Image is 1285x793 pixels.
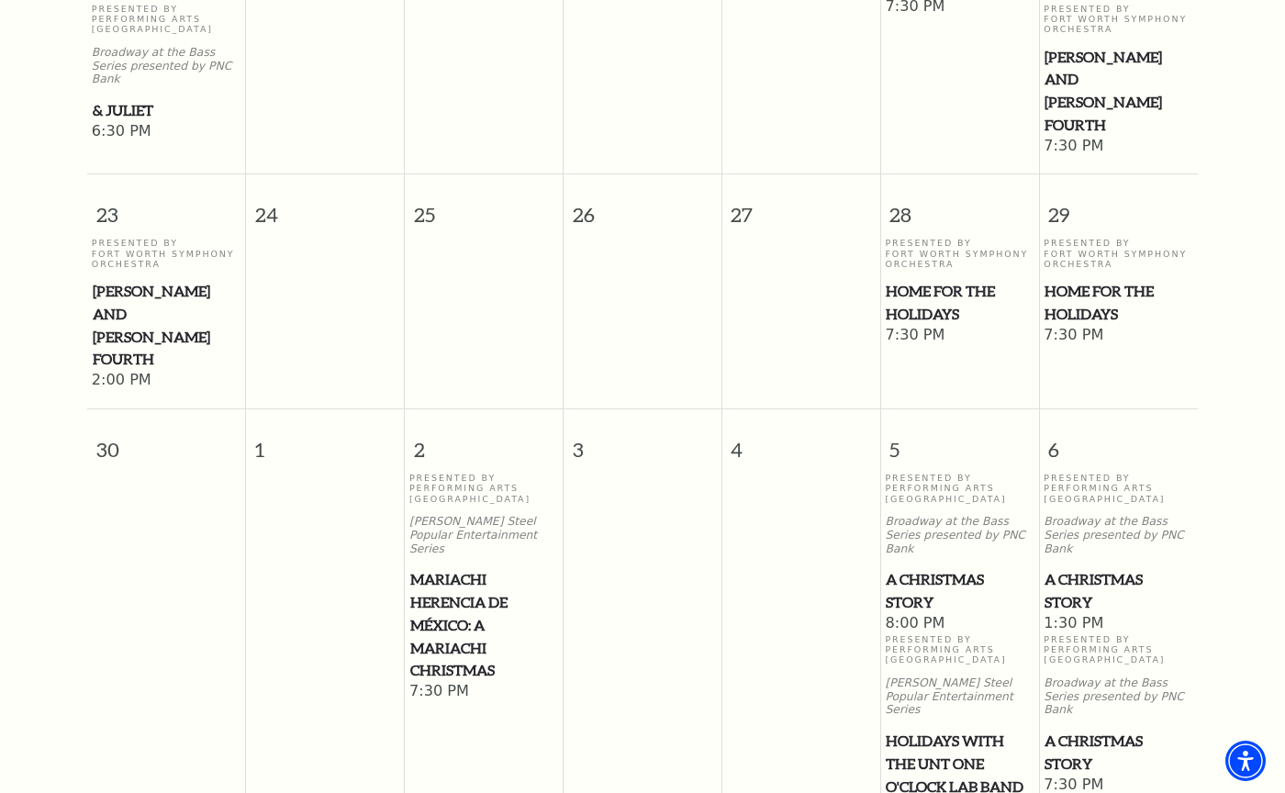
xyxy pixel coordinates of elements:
span: & Juliet [93,99,240,122]
span: 7:30 PM [409,682,558,702]
p: Presented By Performing Arts [GEOGRAPHIC_DATA] [1044,473,1193,504]
a: & Juliet [92,99,241,122]
span: 5 [881,409,1039,473]
span: 25 [405,174,563,238]
span: [PERSON_NAME] and [PERSON_NAME] Fourth [1045,46,1192,137]
span: Mariachi Herencia de México: A Mariachi Christmas [410,568,557,682]
span: 4 [722,409,880,473]
span: 2 [405,409,563,473]
span: 1:30 PM [1044,614,1193,634]
span: 1 [246,409,404,473]
span: Home for the Holidays [1045,280,1192,325]
span: 23 [87,174,245,238]
a: Mariachi Herencia de México: A Mariachi Christmas [409,568,558,682]
a: Mozart and Mahler's Fourth [1044,46,1193,137]
p: [PERSON_NAME] Steel Popular Entertainment Series [885,676,1034,717]
span: 26 [564,174,721,238]
span: 6:30 PM [92,122,241,142]
a: A Christmas Story [885,568,1034,613]
a: A Christmas Story [1044,568,1193,613]
p: Broadway at the Bass Series presented by PNC Bank [885,515,1034,555]
a: Mozart and Mahler's Fourth [92,280,241,371]
div: Accessibility Menu [1225,741,1266,781]
span: 2:00 PM [92,371,241,391]
span: A Christmas Story [1045,568,1192,613]
p: Presented By Fort Worth Symphony Orchestra [1044,238,1193,269]
p: Broadway at the Bass Series presented by PNC Bank [92,46,241,86]
span: 8:00 PM [885,614,1034,634]
span: A Christmas Story [1045,730,1192,775]
span: 3 [564,409,721,473]
p: [PERSON_NAME] Steel Popular Entertainment Series [409,515,558,555]
p: Presented By Performing Arts [GEOGRAPHIC_DATA] [885,634,1034,665]
a: A Christmas Story [1044,730,1193,775]
p: Presented By Performing Arts [GEOGRAPHIC_DATA] [409,473,558,504]
p: Presented By Performing Arts [GEOGRAPHIC_DATA] [885,473,1034,504]
p: Presented By Performing Arts [GEOGRAPHIC_DATA] [92,4,241,35]
span: 30 [87,409,245,473]
span: 6 [1040,409,1198,473]
span: 7:30 PM [1044,326,1193,346]
p: Broadway at the Bass Series presented by PNC Bank [1044,676,1193,717]
p: Presented By Fort Worth Symphony Orchestra [885,238,1034,269]
span: 27 [722,174,880,238]
span: 7:30 PM [885,326,1034,346]
p: Presented By Fort Worth Symphony Orchestra [92,238,241,269]
span: A Christmas Story [886,568,1033,613]
span: 28 [881,174,1039,238]
span: 7:30 PM [1044,137,1193,157]
p: Broadway at the Bass Series presented by PNC Bank [1044,515,1193,555]
p: Presented By Fort Worth Symphony Orchestra [1044,4,1193,35]
a: Home for the Holidays [885,280,1034,325]
a: Home for the Holidays [1044,280,1193,325]
span: 24 [246,174,404,238]
span: 29 [1040,174,1198,238]
p: Presented By Performing Arts [GEOGRAPHIC_DATA] [1044,634,1193,665]
span: Home for the Holidays [886,280,1033,325]
span: [PERSON_NAME] and [PERSON_NAME] Fourth [93,280,240,371]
